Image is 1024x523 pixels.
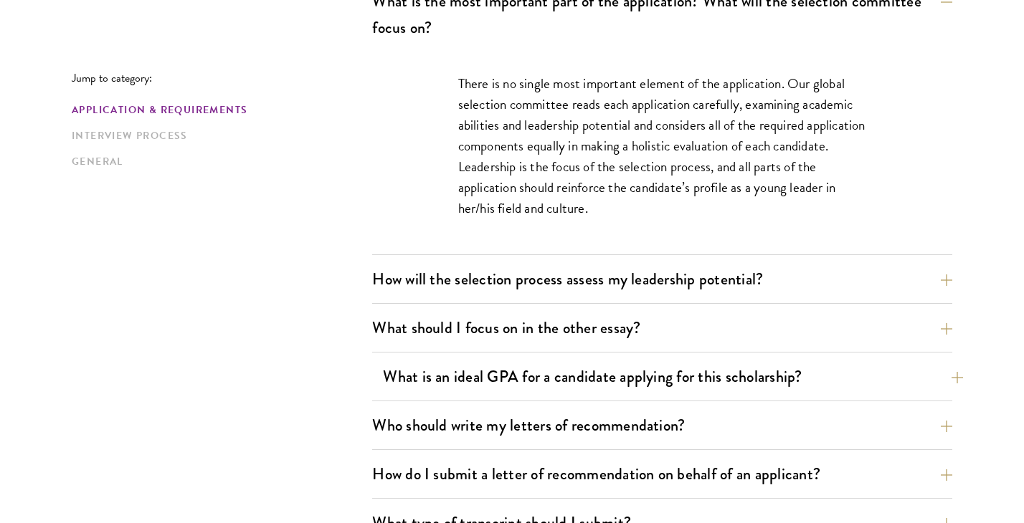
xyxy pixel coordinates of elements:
button: What should I focus on in the other essay? [372,312,952,344]
button: How do I submit a letter of recommendation on behalf of an applicant? [372,458,952,490]
p: There is no single most important element of the application. Our global selection committee read... [458,73,867,219]
p: Jump to category: [72,72,372,85]
a: Application & Requirements [72,102,364,117]
button: What is an ideal GPA for a candidate applying for this scholarship? [383,360,963,393]
a: Interview Process [72,128,364,143]
button: How will the selection process assess my leadership potential? [372,263,952,295]
a: General [72,154,364,169]
button: Who should write my letters of recommendation? [372,409,952,441]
